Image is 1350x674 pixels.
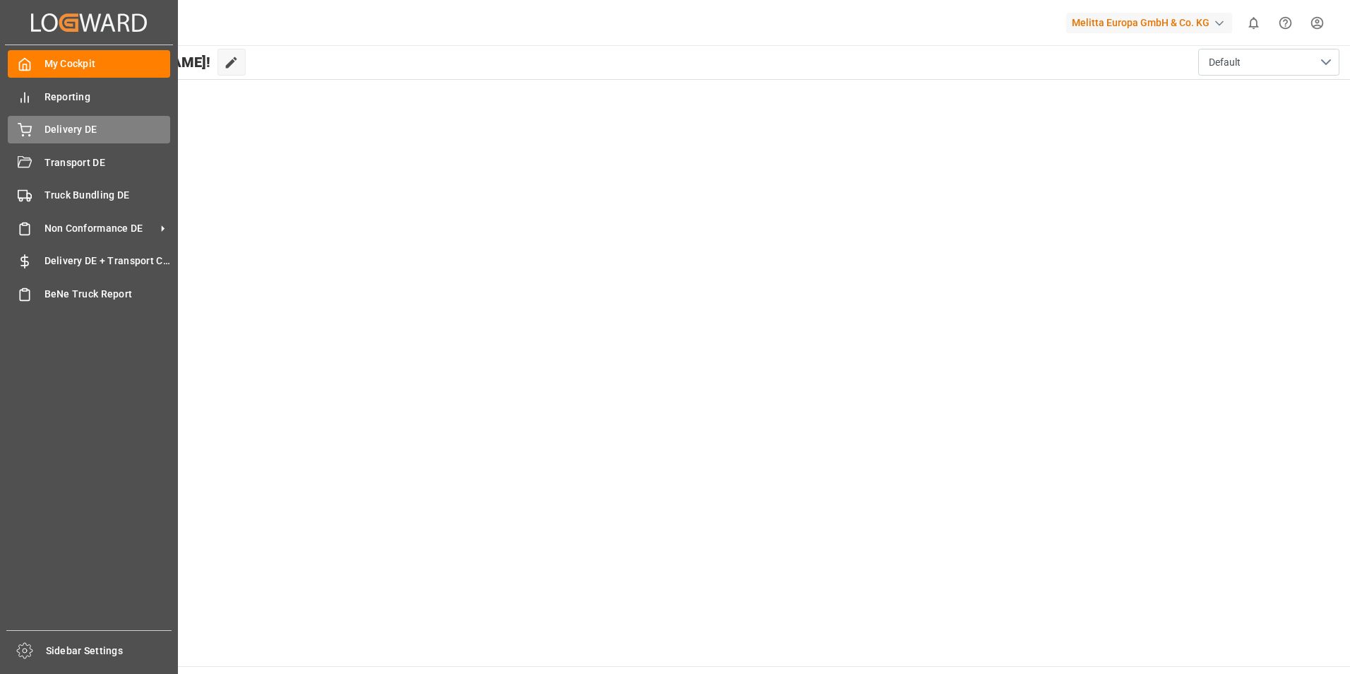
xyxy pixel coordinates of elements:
[8,116,170,143] a: Delivery DE
[44,221,156,236] span: Non Conformance DE
[1198,49,1339,76] button: open menu
[8,50,170,78] a: My Cockpit
[1066,13,1232,33] div: Melitta Europa GmbH & Co. KG
[44,57,171,71] span: My Cockpit
[8,83,170,110] a: Reporting
[8,280,170,307] a: BeNe Truck Report
[1270,7,1301,39] button: Help Center
[44,155,171,170] span: Transport DE
[59,49,210,76] span: Hello [PERSON_NAME]!
[1209,55,1241,70] span: Default
[44,287,171,302] span: BeNe Truck Report
[8,247,170,275] a: Delivery DE + Transport Cost
[8,148,170,176] a: Transport DE
[1238,7,1270,39] button: show 0 new notifications
[1066,9,1238,36] button: Melitta Europa GmbH & Co. KG
[46,644,172,658] span: Sidebar Settings
[44,254,171,268] span: Delivery DE + Transport Cost
[8,182,170,209] a: Truck Bundling DE
[44,90,171,105] span: Reporting
[44,188,171,203] span: Truck Bundling DE
[44,122,171,137] span: Delivery DE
